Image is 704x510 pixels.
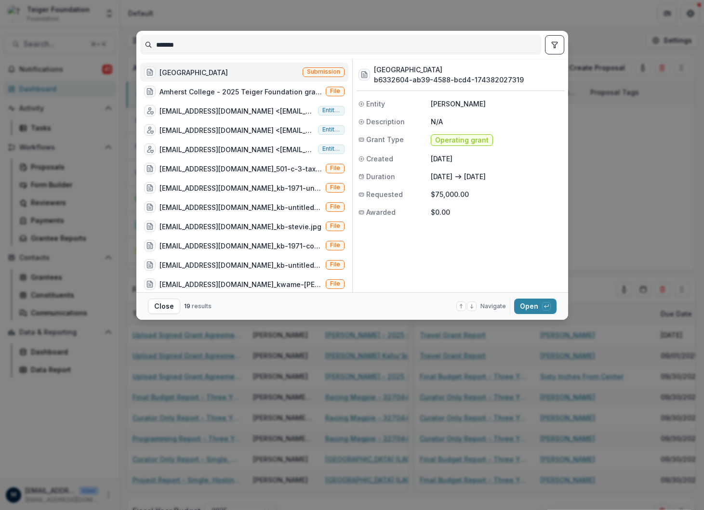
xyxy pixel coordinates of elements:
div: [EMAIL_ADDRESS][DOMAIN_NAME]_501-c-3-tax-exempt-amherst-college.pdf [159,164,322,174]
span: Entity user [322,107,340,114]
span: results [192,302,212,310]
div: [EMAIL_ADDRESS][DOMAIN_NAME]_kb-1971-couplesembrace-001-bin-045-id-005-lg.jpg [159,241,322,251]
div: [EMAIL_ADDRESS][DOMAIN_NAME] <[EMAIL_ADDRESS][DOMAIN_NAME]> [159,125,314,135]
span: File [330,242,340,248]
p: [DATE] [464,171,486,182]
span: Entity user [322,126,340,133]
button: Close [148,299,180,314]
div: Amherst College - 2025 Teiger Foundation grant notification letter.docx.pdf [159,87,322,97]
p: $0.00 [431,207,562,217]
span: File [330,222,340,229]
p: [DATE] [431,171,452,182]
span: File [330,165,340,171]
h3: [GEOGRAPHIC_DATA] [374,65,524,75]
span: File [330,184,340,191]
span: File [330,280,340,287]
button: toggle filters [545,35,564,54]
div: [EMAIL_ADDRESS][DOMAIN_NAME]_kwame-[PERSON_NAME]-move-on-up-project-budget-google-sheets.pdf [159,279,322,289]
span: Description [366,117,405,127]
button: Open [514,299,557,314]
span: Entity user [322,145,340,152]
span: File [330,203,340,210]
span: Awarded [366,207,396,217]
div: [EMAIL_ADDRESS][DOMAIN_NAME]_kb-untitled-african-market-harlem.jpg [159,260,322,270]
p: $75,000.00 [431,189,562,199]
div: [EMAIL_ADDRESS][DOMAIN_NAME] <[EMAIL_ADDRESS][DOMAIN_NAME]> [159,144,314,155]
span: Grant Type [366,134,404,144]
div: [EMAIL_ADDRESS][DOMAIN_NAME]_kb-1971-untitled-childrenonswingset-lg.jpg [159,183,322,193]
span: Requested [366,189,403,199]
span: Entity [366,99,385,109]
span: Submission [307,68,340,75]
div: [GEOGRAPHIC_DATA] [159,67,228,78]
span: File [330,261,340,268]
span: Duration [366,171,395,182]
span: Created [366,154,393,164]
span: Navigate [480,302,506,311]
div: [EMAIL_ADDRESS][DOMAIN_NAME]_kb-stevie.jpg [159,222,321,232]
p: [DATE] [431,154,562,164]
div: [EMAIL_ADDRESS][DOMAIN_NAME] <[EMAIL_ADDRESS][DOMAIN_NAME]> [159,106,314,116]
p: N/A [431,117,562,127]
h3: b6332604-ab39-4588-bcd4-174382027319 [374,75,524,85]
span: File [330,88,340,94]
div: [EMAIL_ADDRESS][DOMAIN_NAME]_kb-untitled-ali-training-for-[PERSON_NAME]-fight.jpeg [159,202,322,212]
span: 19 [184,302,190,310]
p: [PERSON_NAME] [431,99,562,109]
span: Operating grant [435,136,489,144]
